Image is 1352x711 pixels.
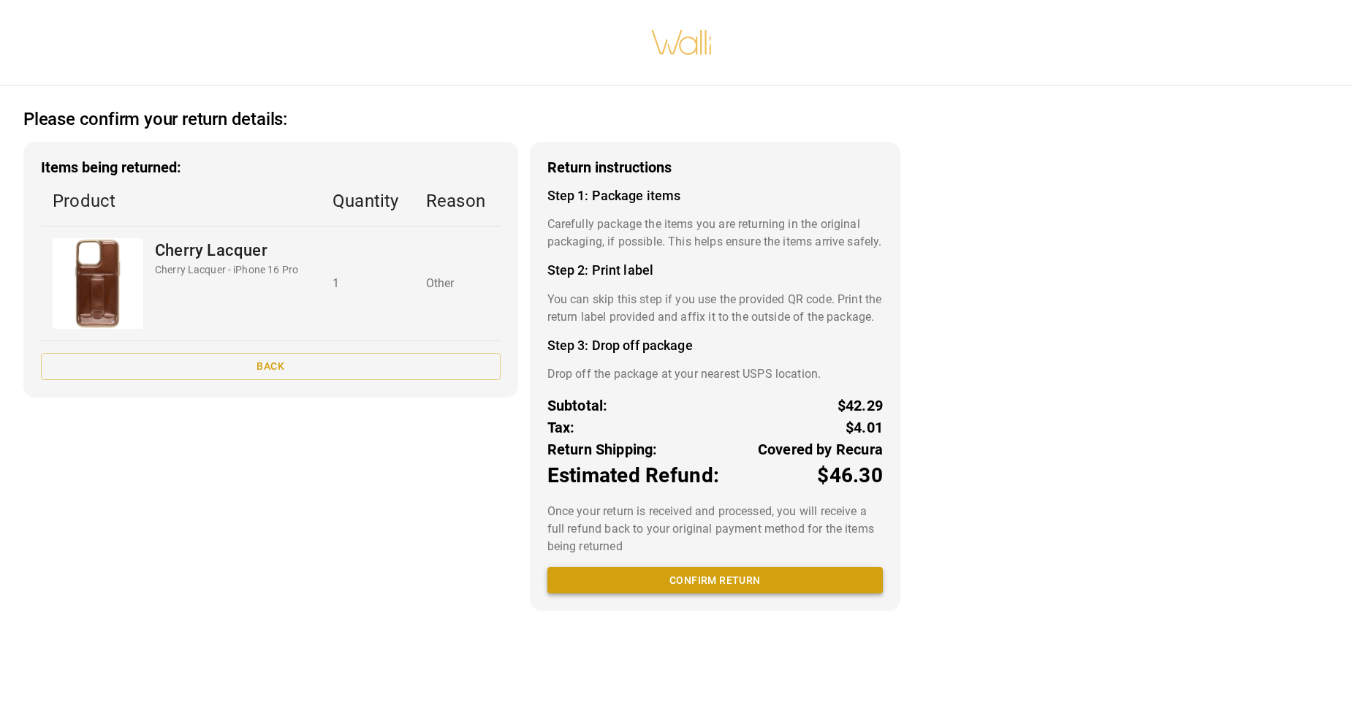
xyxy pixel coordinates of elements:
p: Cherry Lacquer [155,238,298,262]
p: Reason [426,188,489,214]
h4: Step 2: Print label [547,262,883,278]
p: Drop off the package at your nearest USPS location. [547,365,883,383]
button: Confirm return [547,567,883,594]
p: Estimated Refund: [547,460,719,491]
h2: Please confirm your return details: [23,109,287,130]
h4: Step 1: Package items [547,188,883,204]
p: 1 [333,275,403,292]
p: Product [53,188,309,214]
p: Quantity [333,188,403,214]
button: Back [41,353,501,380]
p: $42.29 [838,395,883,417]
p: Return Shipping: [547,438,658,460]
p: Other [426,275,489,292]
h3: Items being returned: [41,159,501,176]
p: $4.01 [846,417,883,438]
h4: Step 3: Drop off package [547,338,883,354]
p: Tax: [547,417,575,438]
h3: Return instructions [547,159,883,176]
p: Carefully package the items you are returning in the original packaging, if possible. This helps ... [547,216,883,251]
p: Cherry Lacquer - iPhone 16 Pro [155,262,298,278]
img: walli-inc.myshopify.com [650,11,713,74]
p: You can skip this step if you use the provided QR code. Print the return label provided and affix... [547,291,883,326]
p: Once your return is received and processed, you will receive a full refund back to your original ... [547,503,883,555]
p: Covered by Recura [758,438,883,460]
p: $46.30 [817,460,883,491]
p: Subtotal: [547,395,608,417]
